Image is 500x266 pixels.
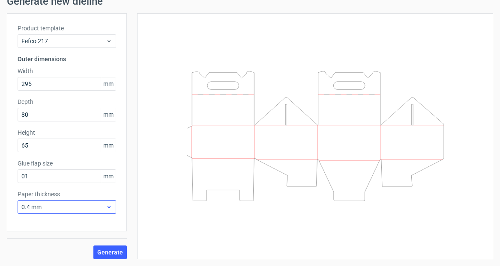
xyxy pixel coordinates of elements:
[93,245,127,259] button: Generate
[101,108,116,121] span: mm
[101,77,116,90] span: mm
[101,139,116,152] span: mm
[18,67,116,75] label: Width
[97,249,123,255] span: Generate
[18,98,116,106] label: Depth
[18,190,116,198] label: Paper thickness
[18,24,116,33] label: Product template
[21,37,106,45] span: Fefco 217
[18,128,116,137] label: Height
[18,159,116,168] label: Glue flap size
[21,203,106,211] span: 0.4 mm
[18,55,116,63] h3: Outer dimensions
[101,170,116,183] span: mm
